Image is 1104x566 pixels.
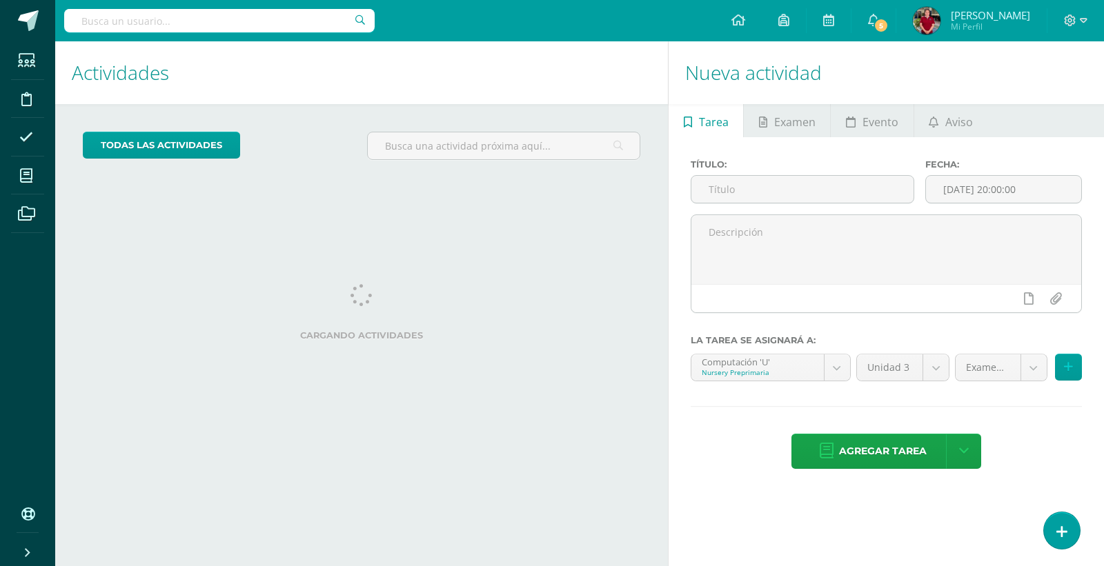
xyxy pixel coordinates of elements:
span: Unidad 3 [867,354,913,381]
span: Agregar tarea [839,434,927,468]
input: Fecha de entrega [926,176,1081,203]
span: Mi Perfil [951,21,1030,32]
label: La tarea se asignará a: [691,335,1082,345]
a: Computación 'U'Nursery Preprimaria [691,354,850,381]
input: Busca una actividad próxima aquí... [368,132,640,159]
div: Computación 'U' [702,354,814,367]
a: Examen [744,104,830,137]
label: Cargando actividades [83,330,640,341]
span: Aviso [945,105,973,139]
img: b2b448f08174c1b37fb8469ac5f2b3e7.png [913,7,940,34]
a: Tarea [669,104,743,137]
label: Título: [691,159,914,170]
a: Aviso [914,104,988,137]
a: Examen (50.0%) [956,354,1047,381]
span: 5 [874,18,889,33]
span: Tarea [699,105,729,139]
a: Evento [831,104,913,137]
input: Título [691,176,914,203]
div: Nursery Preprimaria [702,367,814,377]
span: Evento [862,105,898,139]
label: Fecha: [925,159,1082,170]
input: Busca un usuario... [64,9,375,32]
h1: Actividades [72,41,651,104]
a: todas las Actividades [83,132,240,159]
span: [PERSON_NAME] [951,8,1030,22]
span: Examen (50.0%) [966,354,1010,381]
h1: Nueva actividad [685,41,1087,104]
span: Examen [774,105,816,139]
a: Unidad 3 [857,354,949,381]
